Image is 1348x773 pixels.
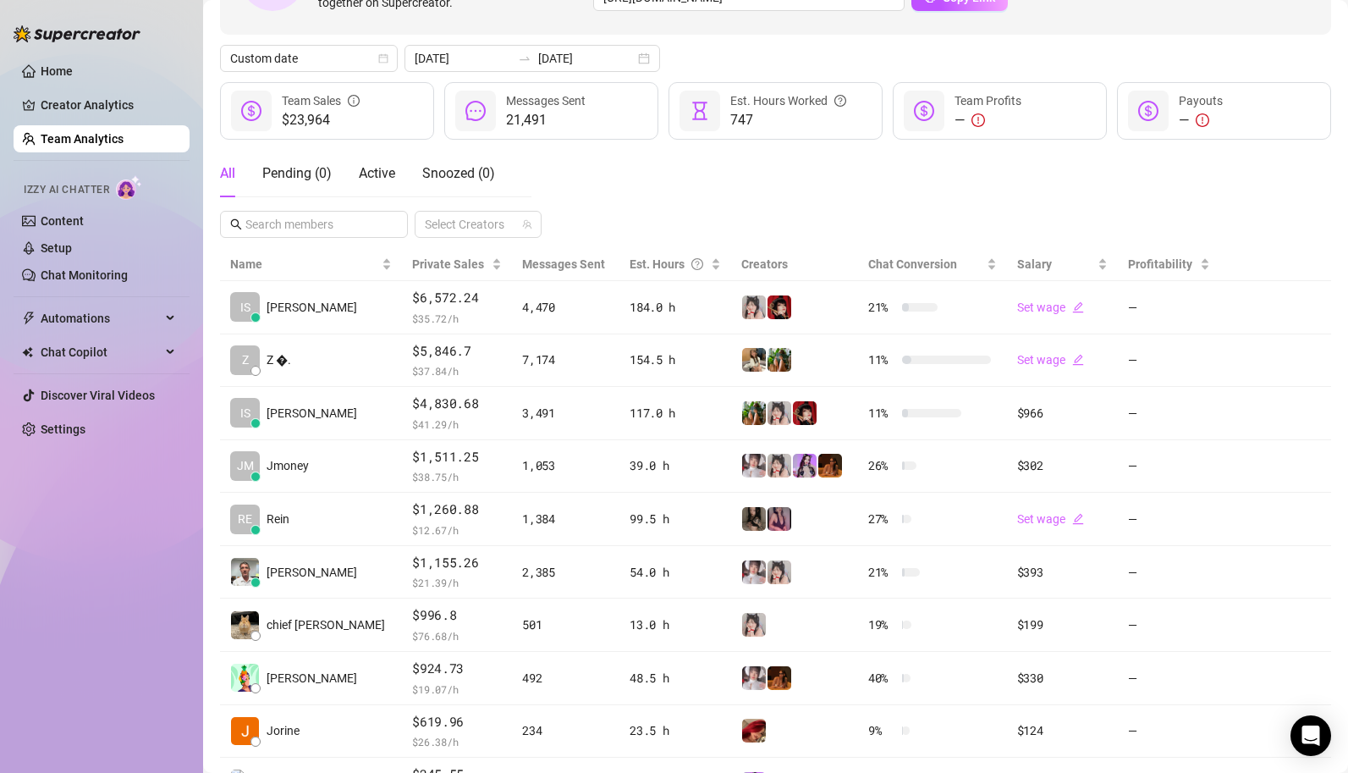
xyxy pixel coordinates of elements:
div: 184.0 h [630,298,721,317]
div: 99.5 h [630,510,721,528]
span: $924.73 [412,659,502,679]
img: Rosie [742,454,766,478]
div: 7,174 [522,351,609,369]
span: Z [242,351,249,369]
img: Jorine [231,717,259,745]
span: 21,491 [506,110,586,130]
span: Profitability [1128,257,1192,271]
span: Payouts [1179,94,1223,108]
div: $124 [1017,721,1108,740]
img: Chat Copilot [22,346,33,358]
img: Sabrina [742,401,766,425]
div: Open Intercom Messenger [1290,715,1331,756]
div: $393 [1017,563,1108,582]
div: 234 [522,721,609,740]
img: Miss [793,401,817,425]
div: 1,384 [522,510,609,528]
span: 21 % [868,563,895,582]
span: hourglass [690,101,710,121]
span: Team Profits [955,94,1021,108]
span: $1,511.25 [412,447,502,467]
a: Set wageedit [1017,301,1084,314]
span: to [518,52,531,65]
span: exclamation-circle [971,113,985,127]
th: Name [220,248,402,281]
span: swap-right [518,52,531,65]
span: $4,830.68 [412,394,502,414]
div: 13.0 h [630,616,721,634]
span: $ 19.07 /h [412,681,502,698]
span: $619.96 [412,712,502,732]
img: Mich [742,719,766,743]
span: question-circle [691,255,703,273]
span: $ 12.67 /h [412,522,502,538]
img: Ani [768,454,791,478]
span: Jorine [267,721,300,740]
input: Search members [245,215,384,234]
th: Creators [731,248,858,281]
span: Z �. [267,351,291,369]
span: $6,572.24 [412,288,502,308]
span: Private Sales [412,257,484,271]
img: PantheraX [818,454,842,478]
img: Lil [768,507,791,531]
div: 2,385 [522,563,609,582]
div: — [955,110,1021,130]
span: dollar-circle [241,101,261,121]
span: Messages Sent [506,94,586,108]
span: dollar-circle [914,101,934,121]
span: calendar [378,53,388,63]
input: End date [538,49,635,68]
span: $1,155.26 [412,553,502,573]
img: AI Chatter [116,175,142,200]
img: Kisa [793,454,817,478]
span: Automations [41,305,161,332]
td: — [1118,440,1220,494]
span: JM [237,456,254,475]
a: Chat Monitoring [41,268,128,282]
span: $ 37.84 /h [412,362,502,379]
span: $ 21.39 /h [412,574,502,591]
span: 40 % [868,669,895,687]
span: Custom date [230,46,388,71]
div: 492 [522,669,609,687]
span: $ 76.68 /h [412,627,502,644]
span: Izzy AI Chatter [24,182,109,198]
span: message [465,101,486,121]
span: [PERSON_NAME] [267,669,357,687]
img: Rosie [742,560,766,584]
td: — [1118,387,1220,440]
span: $ 38.75 /h [412,468,502,485]
span: [PERSON_NAME] [267,404,357,422]
span: edit [1072,301,1084,313]
div: 39.0 h [630,456,721,475]
span: $996.8 [412,605,502,626]
a: Set wageedit [1017,512,1084,526]
span: Snoozed ( 0 ) [422,165,495,181]
div: Team Sales [282,91,360,110]
span: thunderbolt [22,312,36,325]
span: Jmoney [267,456,309,475]
img: Rosie [742,666,766,690]
a: Setup [41,241,72,255]
td: — [1118,705,1220,759]
td: — [1118,334,1220,388]
span: Salary [1017,257,1052,271]
img: yeule [742,507,766,531]
td: — [1118,599,1220,652]
span: $1,260.88 [412,500,502,520]
div: $330 [1017,669,1108,687]
span: Active [359,165,395,181]
span: chief [PERSON_NAME] [267,616,385,634]
span: RE [238,510,252,528]
span: team [522,219,532,229]
span: Rein [267,510,289,528]
img: logo-BBDzfeDw.svg [14,25,140,42]
div: All [220,163,235,184]
td: — [1118,546,1220,599]
span: Messages Sent [522,257,605,271]
span: edit [1072,513,1084,525]
input: Start date [415,49,511,68]
span: 27 % [868,510,895,528]
td: — [1118,652,1220,705]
